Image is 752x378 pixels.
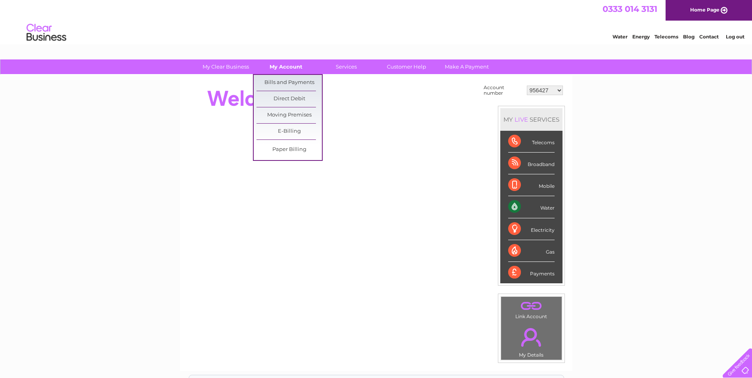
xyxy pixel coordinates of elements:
[374,59,439,74] a: Customer Help
[508,262,555,283] div: Payments
[513,116,530,123] div: LIVE
[683,34,695,40] a: Blog
[699,34,719,40] a: Contact
[503,323,560,351] a: .
[508,174,555,196] div: Mobile
[256,124,322,139] a: E-Billing
[256,75,322,91] a: Bills and Payments
[253,59,319,74] a: My Account
[503,299,560,313] a: .
[726,34,744,40] a: Log out
[501,321,562,360] td: My Details
[654,34,678,40] a: Telecoms
[256,107,322,123] a: Moving Premises
[632,34,650,40] a: Energy
[256,91,322,107] a: Direct Debit
[434,59,499,74] a: Make A Payment
[189,4,564,38] div: Clear Business is a trading name of Verastar Limited (registered in [GEOGRAPHIC_DATA] No. 3667643...
[508,240,555,262] div: Gas
[500,108,563,131] div: MY SERVICES
[193,59,258,74] a: My Clear Business
[482,83,525,98] td: Account number
[508,218,555,240] div: Electricity
[508,131,555,153] div: Telecoms
[314,59,379,74] a: Services
[612,34,628,40] a: Water
[603,4,657,14] a: 0333 014 3131
[26,21,67,45] img: logo.png
[501,296,562,321] td: Link Account
[508,153,555,174] div: Broadband
[508,196,555,218] div: Water
[256,142,322,158] a: Paper Billing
